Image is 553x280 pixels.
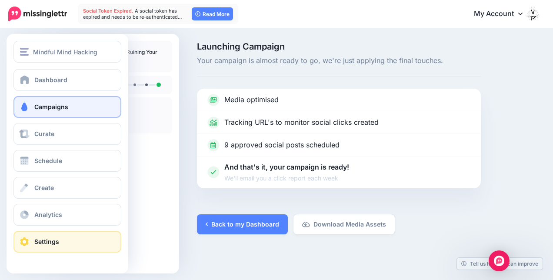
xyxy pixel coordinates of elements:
a: Dashboard [13,69,121,91]
span: Social Token Expired. [83,8,133,14]
a: Curate [13,123,121,145]
img: menu.png [20,48,29,56]
span: Analytics [34,211,62,218]
button: Mindful Mind Hacking [13,41,121,63]
span: Launching Campaign [197,42,481,51]
a: My Account [465,3,540,25]
a: Read More [192,7,233,20]
img: Missinglettr [8,7,67,21]
span: Campaigns [34,103,68,110]
p: And that's it, your campaign is ready! [224,162,349,183]
a: Tell us how we can improve [457,258,543,270]
span: Dashboard [34,76,67,83]
a: Create [13,177,121,199]
p: Tracking URL's to monitor social clicks created [224,117,379,128]
a: Back to my Dashboard [197,214,288,234]
p: 9 approved social posts scheduled [224,140,340,151]
div: Open Intercom Messenger [489,250,510,271]
span: Mindful Mind Hacking [33,47,97,57]
span: Curate [34,130,54,137]
span: Settings [34,238,59,245]
span: We'll email you a click report each week [224,173,349,183]
span: Create [34,184,54,191]
span: Schedule [34,157,62,164]
a: Campaigns [13,96,121,118]
p: Media optimised [224,94,279,106]
a: Schedule [13,150,121,172]
span: Your campaign is almost ready to go, we're just applying the final touches. [197,55,481,67]
a: Download Media Assets [293,214,395,234]
a: Settings [13,231,121,253]
span: A social token has expired and needs to be re-authenticated… [83,8,182,20]
a: Analytics [13,204,121,226]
